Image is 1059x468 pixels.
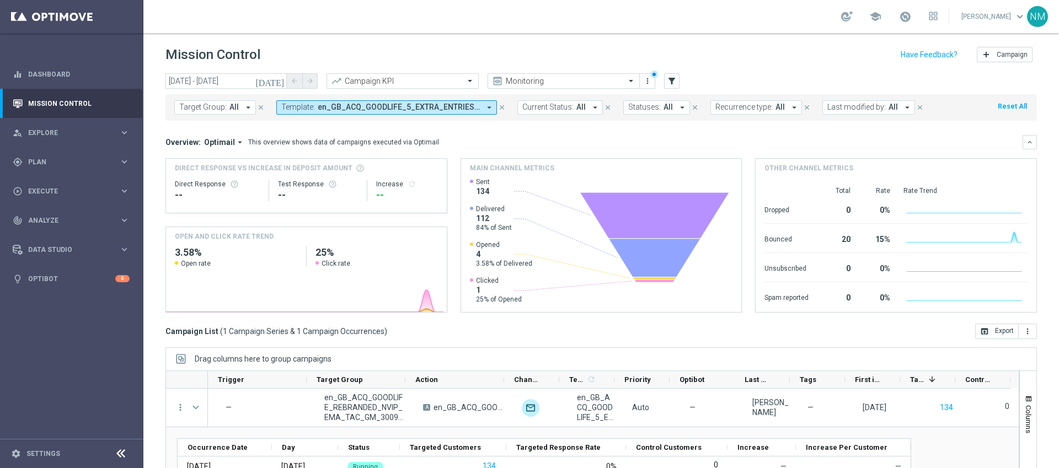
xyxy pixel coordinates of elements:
div: equalizer Dashboard [12,70,130,79]
span: Plan [28,159,119,165]
div: Mission Control [13,89,130,118]
i: lightbulb [13,274,23,284]
button: person_search Explore keyboard_arrow_right [12,128,130,137]
span: Control Customers [636,443,702,451]
span: Direct Response VS Increase In Deposit Amount [175,163,352,173]
button: more_vert [175,402,185,412]
i: arrow_drop_down [484,103,494,112]
span: Statuses: [628,103,661,112]
div: 6 [115,275,130,282]
span: Last modified by: [827,103,886,112]
div: -- [175,189,260,202]
span: Target Group: [179,103,227,112]
span: Sent [476,177,490,186]
span: Optibot [680,375,704,384]
i: close [257,104,265,111]
span: Auto [632,403,649,412]
span: All [889,103,898,112]
i: trending_up [331,76,342,87]
span: Templates [569,375,585,384]
span: Delivered [476,205,512,213]
button: lightbulb Optibot 6 [12,275,130,283]
span: Targeted Customers [910,375,924,384]
span: Increase [737,443,769,451]
span: Data Studio [28,246,119,253]
h4: Other channel metrics [764,163,853,173]
i: filter_alt [667,76,677,86]
i: close [803,104,811,111]
span: Columns [1024,405,1033,433]
div: Optibot [13,264,130,293]
button: Template: en_GB_ACQ_GOODLIFE_5_EXTRA_ENTRIES_NVIP_EMA_TAC_GM_V3 arrow_drop_down [276,100,497,115]
button: Mission Control [12,99,130,108]
i: [DATE] [255,76,285,86]
button: play_circle_outline Execute keyboard_arrow_right [12,187,130,196]
i: arrow_drop_down [243,103,253,112]
i: person_search [13,128,23,138]
img: Optimail [522,399,539,417]
h4: OPEN AND CLICK RATE TREND [175,232,274,241]
div: -- [376,189,437,202]
span: Template: [281,103,315,112]
i: arrow_back [291,77,298,85]
div: gps_fixed Plan keyboard_arrow_right [12,158,130,166]
button: close [915,101,925,114]
div: Row Groups [195,354,331,363]
span: Action [415,375,438,384]
div: Rate Trend [903,186,1028,195]
span: Control Customers [965,375,992,384]
div: -- [278,189,358,202]
i: arrow_drop_down [677,103,687,112]
i: play_circle_outline [13,186,23,196]
span: 134 [476,186,490,196]
button: more_vert [1019,324,1037,339]
i: equalizer [13,69,23,79]
i: arrow_drop_down [789,103,799,112]
a: [PERSON_NAME]keyboard_arrow_down [960,8,1027,25]
div: Test Response [278,180,358,189]
input: Select date range [165,73,287,89]
div: There are unsaved changes [650,71,658,78]
span: Last Modified By [745,375,771,384]
i: keyboard_arrow_right [119,127,130,138]
button: arrow_forward [302,73,318,89]
i: more_vert [643,77,652,85]
div: track_changes Analyze keyboard_arrow_right [12,216,130,225]
i: more_vert [1023,327,1032,336]
span: Opened [476,240,532,249]
i: arrow_drop_down [902,103,912,112]
i: keyboard_arrow_right [119,157,130,167]
button: open_in_browser Export [975,324,1019,339]
div: Analyze [13,216,119,225]
span: Calculate column [585,373,596,385]
div: Data Studio keyboard_arrow_right [12,245,130,254]
div: Data Studio [13,245,119,255]
span: Current Status: [522,103,574,112]
span: keyboard_arrow_down [1014,10,1026,23]
span: school [869,10,881,23]
i: keyboard_arrow_right [119,244,130,255]
span: en_GB_ACQ_GOODLIFE_REBRANDED_NVIP_EMA_TAC_GM [434,402,503,412]
span: — [226,403,232,412]
label: 0 [1005,401,1009,411]
span: Execute [28,188,119,195]
i: keyboard_arrow_down [1026,138,1034,146]
span: Trigger [218,375,244,384]
i: close [498,104,506,111]
button: close [603,101,613,114]
button: close [256,101,266,114]
div: Press SPACE to select this row. [87,389,1019,427]
div: Execute [13,186,119,196]
i: add [982,50,991,59]
span: Optimail [204,137,235,147]
button: Last modified by: All arrow_drop_down [822,100,915,115]
span: en_GB_ACQ_GOODLIFE_5_EXTRA_ENTRIES_NVIP_EMA_TAC_GM_V3 [318,103,480,112]
div: 0% [864,200,890,218]
div: This overview shows data of campaigns executed via Optimail [248,137,439,147]
button: close [802,101,812,114]
span: Increase Per Customer [806,443,887,451]
button: filter_alt [664,73,680,89]
span: First in Range [855,375,881,384]
span: 112 [476,213,512,223]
